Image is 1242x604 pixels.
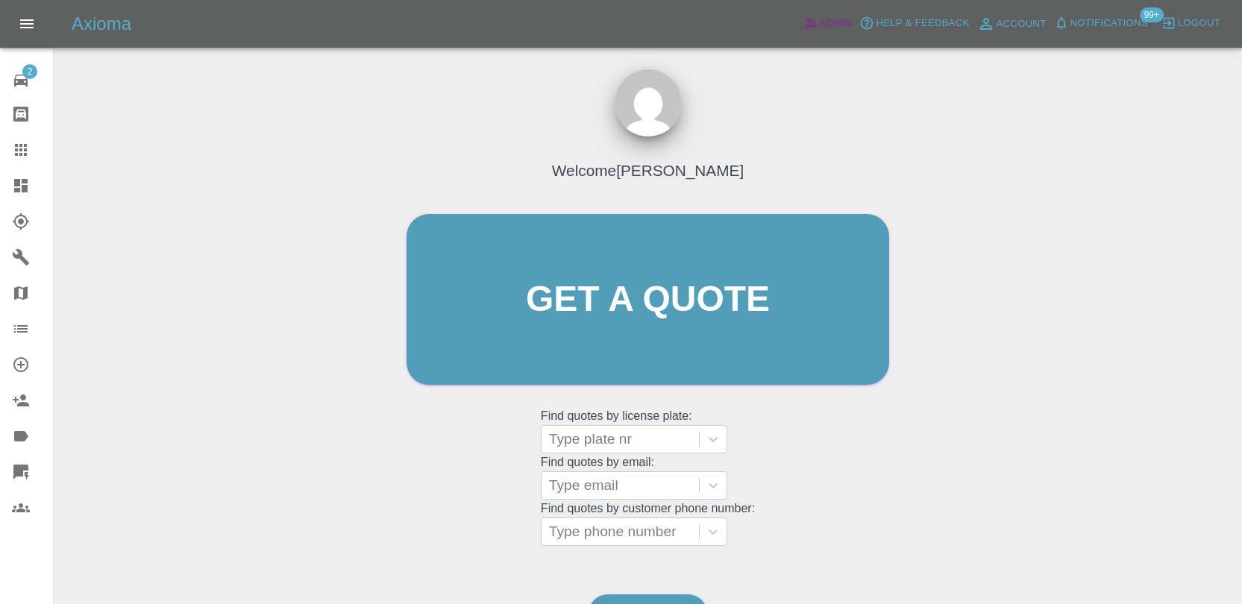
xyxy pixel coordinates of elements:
[997,16,1047,33] span: Account
[973,12,1050,36] a: Account
[22,64,37,79] span: 2
[1158,12,1224,35] button: Logout
[407,214,889,385] a: Get a quote
[820,15,853,32] span: Admin
[1050,12,1152,35] button: Notifications
[72,12,131,36] h5: Axioma
[615,69,682,136] img: ...
[541,502,755,546] grid: Find quotes by customer phone number:
[9,6,45,42] button: Open drawer
[856,12,973,35] button: Help & Feedback
[541,409,755,453] grid: Find quotes by license plate:
[541,456,755,500] grid: Find quotes by email:
[876,15,969,32] span: Help & Feedback
[800,12,856,35] a: Admin
[1070,15,1148,32] span: Notifications
[1140,7,1164,22] span: 99+
[552,159,744,182] h4: Welcome [PERSON_NAME]
[1178,15,1220,32] span: Logout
